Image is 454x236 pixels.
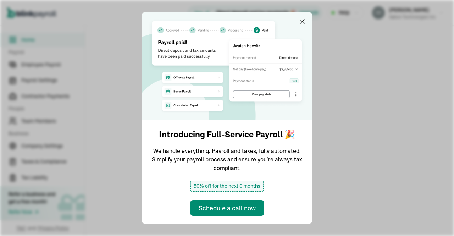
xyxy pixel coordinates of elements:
span: 50% off for the next 6 months [190,181,264,192]
div: Schedule a call now [199,203,256,213]
h1: Introducing Full-Service Payroll 🎉 [159,128,295,141]
button: Schedule a call now [190,200,264,216]
p: We handle everything. Payroll and taxes, fully automated. Simplify your payroll process and ensur... [150,147,304,172]
img: announcement [142,12,312,120]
